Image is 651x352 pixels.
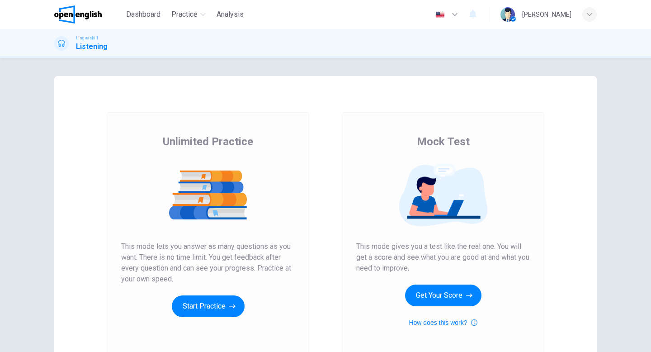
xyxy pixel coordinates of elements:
[76,35,98,41] span: Linguaskill
[522,9,571,20] div: [PERSON_NAME]
[417,134,470,149] span: Mock Test
[76,41,108,52] h1: Listening
[54,5,102,24] img: OpenEnglish logo
[168,6,209,23] button: Practice
[121,241,295,285] span: This mode lets you answer as many questions as you want. There is no time limit. You get feedback...
[54,5,123,24] a: OpenEnglish logo
[405,285,481,306] button: Get Your Score
[213,6,247,23] button: Analysis
[126,9,160,20] span: Dashboard
[123,6,164,23] button: Dashboard
[172,295,245,317] button: Start Practice
[171,9,198,20] span: Practice
[356,241,530,274] span: This mode gives you a test like the real one. You will get a score and see what you are good at a...
[500,7,515,22] img: Profile picture
[217,9,244,20] span: Analysis
[409,317,477,328] button: How does this work?
[434,11,446,18] img: en
[163,134,253,149] span: Unlimited Practice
